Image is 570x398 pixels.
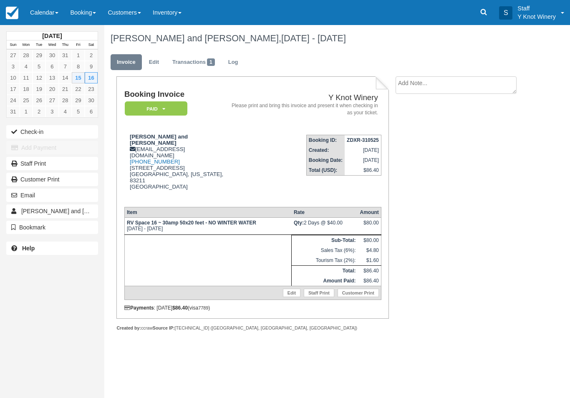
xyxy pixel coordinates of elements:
a: Staff Print [304,289,334,297]
a: 30 [85,95,98,106]
a: 10 [7,72,20,83]
a: 21 [59,83,72,95]
td: $80.00 [358,235,381,246]
strong: Source IP: [153,325,175,330]
a: Transactions1 [166,54,221,71]
a: 31 [59,50,72,61]
a: 31 [7,106,20,117]
a: 19 [33,83,45,95]
a: 16 [85,72,98,83]
th: Fri [72,40,85,50]
a: Invoice [111,54,142,71]
th: Rate [292,207,358,218]
a: 29 [33,50,45,61]
a: 28 [20,50,33,61]
strong: ZDXR-310525 [347,137,379,143]
th: Total: [292,266,358,276]
a: 4 [20,61,33,72]
button: Email [6,189,98,202]
a: 8 [72,61,85,72]
th: Thu [59,40,72,50]
a: Customer Print [6,173,98,186]
a: 1 [72,50,85,61]
a: 30 [45,50,58,61]
th: Booking ID: [306,135,345,146]
a: Edit [283,289,300,297]
strong: RV Space 16 ~ 30amp 50x20 feet - NO WINTER WATER [127,220,256,226]
button: Check-in [6,125,98,139]
th: Total (USD): [306,165,345,176]
td: [DATE] [345,145,381,155]
a: 13 [45,72,58,83]
th: Sat [85,40,98,50]
a: 6 [45,61,58,72]
a: [PERSON_NAME] and [PERSON_NAME] [6,204,98,218]
th: Sun [7,40,20,50]
th: Booking Date: [306,155,345,165]
p: Y Knot Winery [517,13,556,21]
a: Customer Print [338,289,379,297]
a: 26 [33,95,45,106]
strong: [DATE] [42,33,62,39]
a: 20 [45,83,58,95]
a: 17 [7,83,20,95]
div: $80.00 [360,220,378,232]
a: 6 [85,106,98,117]
a: 22 [72,83,85,95]
h1: Booking Invoice [124,90,228,99]
strong: [PERSON_NAME] and [PERSON_NAME] [130,134,188,146]
td: $86.40 [358,276,381,286]
a: 25 [20,95,33,106]
a: 29 [72,95,85,106]
a: 11 [20,72,33,83]
a: [PHONE_NUMBER] [130,159,180,165]
strong: Qty [294,220,304,226]
b: Help [22,245,35,252]
a: 27 [7,50,20,61]
a: 2 [33,106,45,117]
a: 2 [85,50,98,61]
button: Bookmark [6,221,98,234]
a: Edit [143,54,165,71]
em: Paid [125,101,187,116]
p: Staff [517,4,556,13]
a: 23 [85,83,98,95]
td: Tourism Tax (2%): [292,255,358,266]
div: [EMAIL_ADDRESS][DOMAIN_NAME] [STREET_ADDRESS] [GEOGRAPHIC_DATA], [US_STATE], 83211 [GEOGRAPHIC_DATA] [124,134,228,200]
span: [PERSON_NAME] and [PERSON_NAME] [21,208,130,214]
div: ccraw [TECHNICAL_ID] ([GEOGRAPHIC_DATA], [GEOGRAPHIC_DATA], [GEOGRAPHIC_DATA]) [116,325,389,331]
span: 1 [207,58,215,66]
th: Sub-Total: [292,235,358,246]
h1: [PERSON_NAME] and [PERSON_NAME], [111,33,526,43]
div: : [DATE] (visa ) [124,305,381,311]
address: Please print and bring this invoice and present it when checking in as your ticket. [231,102,378,116]
a: 9 [85,61,98,72]
h2: Y Knot Winery [231,93,378,102]
td: $1.60 [358,255,381,266]
th: Mon [20,40,33,50]
a: 1 [20,106,33,117]
th: Amount [358,207,381,218]
th: Created: [306,145,345,155]
a: 5 [72,106,85,117]
th: Tue [33,40,45,50]
td: Sales Tax (6%): [292,245,358,255]
a: 28 [59,95,72,106]
a: 24 [7,95,20,106]
div: S [499,6,512,20]
a: 5 [33,61,45,72]
strong: $86.40 [172,305,188,311]
a: 14 [59,72,72,83]
td: [DATE] - [DATE] [124,218,291,235]
button: Add Payment [6,141,98,154]
img: checkfront-main-nav-mini-logo.png [6,7,18,19]
strong: Payments [124,305,154,311]
a: 27 [45,95,58,106]
td: 2 Days @ $40.00 [292,218,358,235]
a: 3 [45,106,58,117]
a: 3 [7,61,20,72]
strong: Created by: [116,325,141,330]
a: 4 [59,106,72,117]
td: $86.40 [358,266,381,276]
th: Item [124,207,291,218]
